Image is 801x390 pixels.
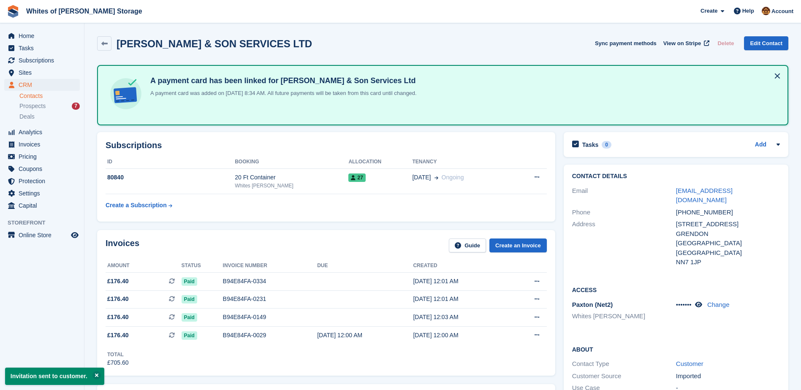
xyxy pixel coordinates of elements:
[72,103,80,110] div: 7
[701,7,717,15] span: Create
[19,175,69,187] span: Protection
[489,238,547,252] a: Create an Invoice
[235,182,348,190] div: Whites [PERSON_NAME]
[8,219,84,227] span: Storefront
[449,238,486,252] a: Guide
[19,102,46,110] span: Prospects
[676,301,692,308] span: •••••••
[19,30,69,42] span: Home
[317,259,413,273] th: Due
[714,36,737,50] button: Delete
[19,138,69,150] span: Invoices
[676,248,780,258] div: [GEOGRAPHIC_DATA]
[572,173,780,180] h2: Contact Details
[676,360,703,367] a: Customer
[106,173,235,182] div: 80840
[19,187,69,199] span: Settings
[572,371,676,381] div: Customer Source
[107,313,129,322] span: £176.40
[19,126,69,138] span: Analytics
[4,151,80,162] a: menu
[19,229,69,241] span: Online Store
[412,155,512,169] th: Tenancy
[107,277,129,286] span: £176.40
[582,141,599,149] h2: Tasks
[676,238,780,248] div: [GEOGRAPHIC_DATA]
[4,126,80,138] a: menu
[223,331,318,340] div: B94E84FA-0029
[19,102,80,111] a: Prospects 7
[412,173,431,182] span: [DATE]
[117,38,312,49] h2: [PERSON_NAME] & SON SERVICES LTD
[182,331,197,340] span: Paid
[19,113,35,121] span: Deals
[676,257,780,267] div: NN7 1JP
[676,371,780,381] div: Imported
[70,230,80,240] a: Preview store
[106,238,139,252] h2: Invoices
[182,313,197,322] span: Paid
[4,163,80,175] a: menu
[348,173,365,182] span: 27
[4,30,80,42] a: menu
[676,219,780,229] div: [STREET_ADDRESS]
[107,295,129,303] span: £176.40
[19,42,69,54] span: Tasks
[106,198,172,213] a: Create a Subscription
[572,208,676,217] div: Phone
[19,79,69,91] span: CRM
[147,89,417,97] p: A payment card was added on [DATE] 8:34 AM. All future payments will be taken from this card unti...
[4,138,80,150] a: menu
[4,79,80,91] a: menu
[7,5,19,18] img: stora-icon-8386f47178a22dfd0bd8f6a31ec36ba5ce8667c1dd55bd0f319d3a0aa187defe.svg
[19,163,69,175] span: Coupons
[572,359,676,369] div: Contact Type
[182,277,197,286] span: Paid
[223,277,318,286] div: B94E84FA-0334
[223,295,318,303] div: B94E84FA-0231
[5,368,104,385] p: Invitation sent to customer.
[106,141,547,150] h2: Subscriptions
[572,219,676,267] div: Address
[755,140,766,150] a: Add
[413,331,509,340] div: [DATE] 12:00 AM
[223,313,318,322] div: B94E84FA-0149
[19,151,69,162] span: Pricing
[19,112,80,121] a: Deals
[663,39,701,48] span: View on Stripe
[676,208,780,217] div: [PHONE_NUMBER]
[23,4,146,18] a: Whites of [PERSON_NAME] Storage
[742,7,754,15] span: Help
[660,36,711,50] a: View on Stripe
[413,277,509,286] div: [DATE] 12:01 AM
[108,76,144,111] img: card-linked-ebf98d0992dc2aeb22e95c0e3c79077019eb2392cfd83c6a337811c24bc77127.svg
[19,200,69,211] span: Capital
[413,313,509,322] div: [DATE] 12:03 AM
[317,331,413,340] div: [DATE] 12:00 AM
[707,301,730,308] a: Change
[106,201,167,210] div: Create a Subscription
[19,92,80,100] a: Contacts
[223,259,318,273] th: Invoice number
[182,259,223,273] th: Status
[413,295,509,303] div: [DATE] 12:01 AM
[771,7,793,16] span: Account
[4,42,80,54] a: menu
[235,173,348,182] div: 20 Ft Container
[107,358,129,367] div: £705.60
[595,36,657,50] button: Sync payment methods
[676,229,780,239] div: GRENDON
[348,155,412,169] th: Allocation
[744,36,788,50] a: Edit Contact
[4,229,80,241] a: menu
[572,285,780,294] h2: Access
[442,174,464,181] span: Ongoing
[147,76,417,86] h4: A payment card has been linked for [PERSON_NAME] & Son Services Ltd
[572,311,676,321] li: Whites [PERSON_NAME]
[413,259,509,273] th: Created
[572,301,613,308] span: Paxton (Net2)
[4,187,80,199] a: menu
[4,200,80,211] a: menu
[19,67,69,79] span: Sites
[106,155,235,169] th: ID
